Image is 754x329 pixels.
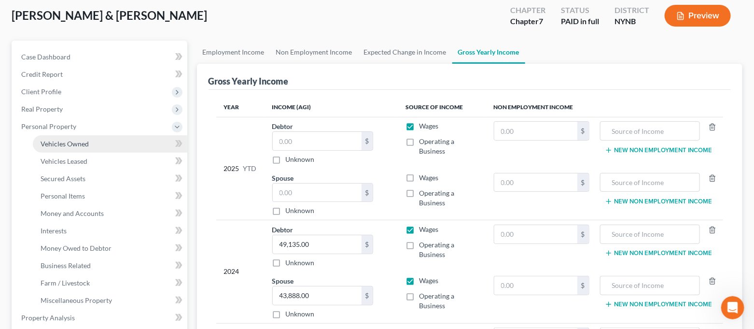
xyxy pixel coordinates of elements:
[272,276,294,286] label: Spouse
[33,274,187,292] a: Farm / Livestock
[21,105,63,113] span: Real Property
[605,122,695,140] input: Source of Income
[286,309,315,319] label: Unknown
[362,235,373,254] div: $
[539,16,543,26] span: 7
[605,146,712,154] button: New Non Employment Income
[273,286,362,305] input: 0.00
[614,5,649,16] div: District
[605,249,712,257] button: New Non Employment Income
[419,225,438,233] span: Wages
[577,173,589,192] div: $
[33,240,187,257] a: Money Owed to Debtor
[243,164,257,173] span: YTD
[41,261,91,270] span: Business Related
[494,276,577,295] input: 0.00
[14,309,187,327] a: Property Analysis
[577,122,589,140] div: $
[419,189,454,207] span: Operating a Business
[14,48,187,66] a: Case Dashboard
[605,300,712,308] button: New Non Employment Income
[33,187,187,205] a: Personal Items
[486,98,723,117] th: Non Employment Income
[273,235,362,254] input: 0.00
[166,251,181,267] button: Send a message…
[561,16,599,27] div: PAID in full
[41,140,89,148] span: Vehicles Owned
[362,132,373,150] div: $
[24,101,49,109] b: [DATE]
[577,276,589,295] div: $
[419,173,438,182] span: Wages
[270,41,358,64] a: Non Employment Income
[15,82,151,148] div: In observance of the NextChapter team will be out of office on . Our team will be unavailable for...
[272,173,294,183] label: Spouse
[197,41,270,64] a: Employment Income
[12,8,207,22] span: [PERSON_NAME] & [PERSON_NAME]
[419,276,438,285] span: Wages
[286,155,315,164] label: Unknown
[33,135,187,153] a: Vehicles Owned
[21,122,76,130] span: Personal Property
[46,255,54,263] button: Upload attachment
[41,174,85,183] span: Secured Assets
[28,5,43,21] img: Profile image for Emma
[24,139,49,147] b: [DATE]
[41,209,104,217] span: Money and Accounts
[151,4,169,22] button: Home
[33,257,187,274] a: Business Related
[273,132,362,150] input: 0.00
[561,5,599,16] div: Status
[665,5,731,27] button: Preview
[362,286,373,305] div: $
[605,198,712,205] button: New Non Employment Income
[47,5,110,12] h1: [PERSON_NAME]
[61,255,69,263] button: Start recording
[272,121,293,131] label: Debtor
[41,157,87,165] span: Vehicles Leased
[33,292,187,309] a: Miscellaneous Property
[6,4,25,22] button: go back
[358,41,452,64] a: Expected Change in Income
[419,292,454,310] span: Operating a Business
[15,199,91,204] div: [PERSON_NAME] • [DATE]
[33,205,187,222] a: Money and Accounts
[209,75,289,87] div: Gross Yearly Income
[224,225,257,319] div: 2024
[265,98,398,117] th: Income (AGI)
[398,98,486,117] th: Source of Income
[419,241,454,258] span: Operating a Business
[605,225,695,243] input: Source of Income
[15,255,23,263] button: Emoji picker
[605,173,695,192] input: Source of Income
[72,82,100,90] b: [DATE],
[41,192,85,200] span: Personal Items
[8,76,158,197] div: In observance of[DATE],the NextChapter team will be out of office on[DATE]. Our team will be unav...
[286,258,315,268] label: Unknown
[721,296,744,319] iframe: Intercom live chat
[169,4,187,21] div: Close
[452,41,525,64] a: Gross Yearly Income
[419,122,438,130] span: Wages
[494,173,577,192] input: 0.00
[8,76,185,218] div: Emma says…
[216,98,265,117] th: Year
[41,227,67,235] span: Interests
[41,279,90,287] span: Farm / Livestock
[15,153,151,190] div: We encourage you to use the to answer any questions and we will respond to any unanswered inquiri...
[33,222,187,240] a: Interests
[30,255,38,263] button: Gif picker
[21,314,75,322] span: Property Analysis
[33,170,187,187] a: Secured Assets
[33,153,187,170] a: Vehicles Leased
[494,225,577,243] input: 0.00
[605,276,695,295] input: Source of Income
[510,5,545,16] div: Chapter
[41,244,112,252] span: Money Owed to Debtor
[286,206,315,215] label: Unknown
[14,66,187,83] a: Credit Report
[21,70,63,78] span: Credit Report
[273,184,362,202] input: 0.00
[21,87,61,96] span: Client Profile
[47,12,116,22] p: Active in the last 15m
